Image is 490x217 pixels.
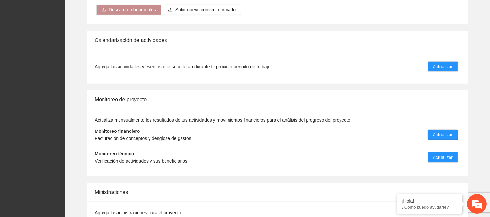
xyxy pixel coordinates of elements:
[163,7,241,12] span: uploadSubir nuevo convenio firmado
[433,131,453,138] span: Actualizar
[95,158,187,163] span: Verificación de actividades y sus beneficiarios
[107,3,123,19] div: Minimizar ventana de chat en vivo
[102,8,106,13] span: download
[95,183,461,201] div: Ministraciones
[95,136,191,141] span: Facturación de conceptos y desglose de gastos
[428,61,458,72] button: Actualizar
[95,63,272,70] span: Agrega las actividades y eventos que sucederán durante tu próximo periodo de trabajo.
[95,210,181,215] span: Agrega las ministraciones para el proyecto
[428,152,458,163] button: Actualizar
[433,154,453,161] span: Actualizar
[3,146,124,169] textarea: Escriba su mensaje y pulse “Intro”
[175,6,236,13] span: Subir nuevo convenio firmado
[428,130,458,140] button: Actualizar
[163,5,241,15] button: uploadSubir nuevo convenio firmado
[109,6,156,13] span: Descargar documentos
[95,151,134,156] strong: Monitoreo técnico
[96,5,161,15] button: downloadDescargar documentos
[168,8,173,13] span: upload
[34,33,110,42] div: Chatee con nosotros ahora
[433,63,453,70] span: Actualizar
[95,31,461,50] div: Calendarización de actividades
[402,198,457,204] div: ¡Hola!
[38,71,90,137] span: Estamos en línea.
[402,205,457,209] p: ¿Cómo puedo ayudarte?
[95,90,461,109] div: Monitoreo de proyecto
[95,129,140,134] strong: Monitoreo financiero
[95,117,352,123] span: Actualiza mensualmente los resultados de tus actividades y movimientos financieros para el anális...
